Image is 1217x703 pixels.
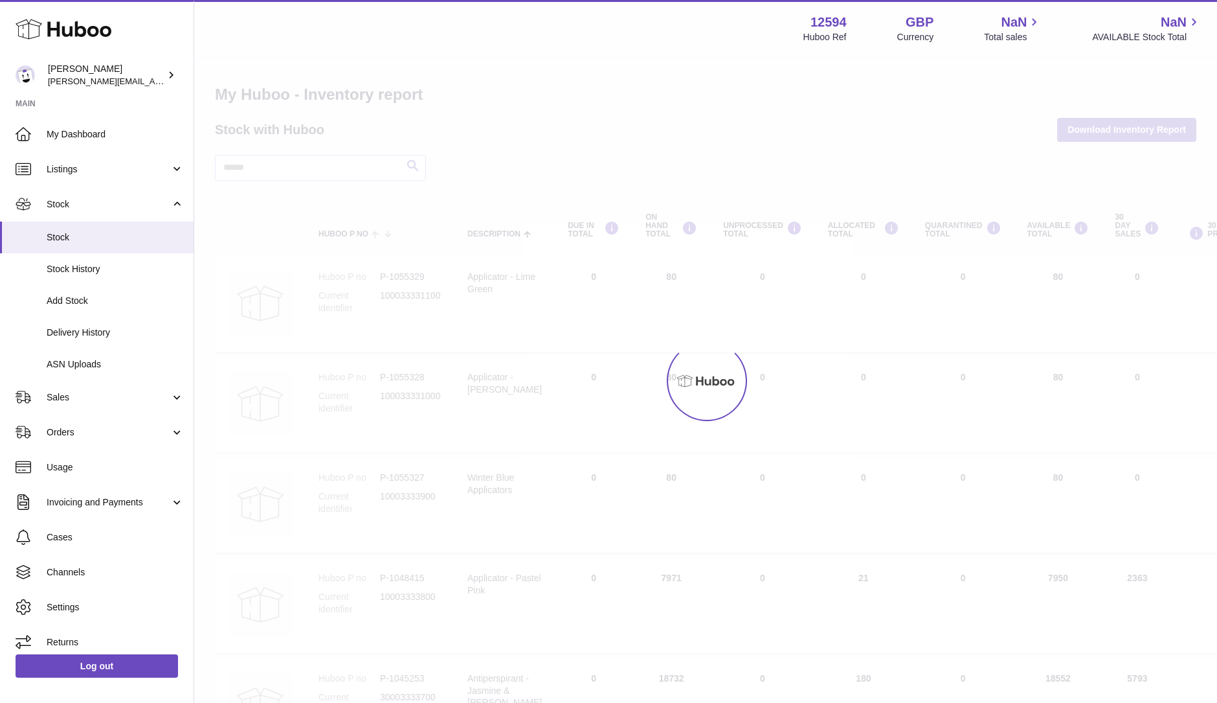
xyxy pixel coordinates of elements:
span: ASN Uploads [47,358,184,371]
a: NaN Total sales [984,14,1042,43]
a: Log out [16,654,178,678]
span: Orders [47,426,170,439]
span: Stock History [47,263,184,275]
span: Listings [47,163,170,176]
span: Settings [47,601,184,614]
span: My Dashboard [47,128,184,141]
span: AVAILABLE Stock Total [1092,31,1201,43]
a: NaN AVAILABLE Stock Total [1092,14,1201,43]
span: [PERSON_NAME][EMAIL_ADDRESS][DOMAIN_NAME] [48,76,260,86]
span: Usage [47,461,184,474]
span: Channels [47,566,184,579]
span: Cases [47,531,184,544]
span: Returns [47,636,184,649]
div: Currency [897,31,934,43]
span: Delivery History [47,327,184,339]
span: Sales [47,391,170,404]
img: owen@wearemakewaves.com [16,65,35,85]
strong: 12594 [810,14,847,31]
div: [PERSON_NAME] [48,63,164,87]
strong: GBP [906,14,933,31]
span: Stock [47,231,184,244]
span: NaN [1161,14,1187,31]
span: NaN [1001,14,1027,31]
span: Invoicing and Payments [47,496,170,509]
span: Add Stock [47,295,184,307]
span: Stock [47,198,170,211]
span: Total sales [984,31,1042,43]
div: Huboo Ref [803,31,847,43]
